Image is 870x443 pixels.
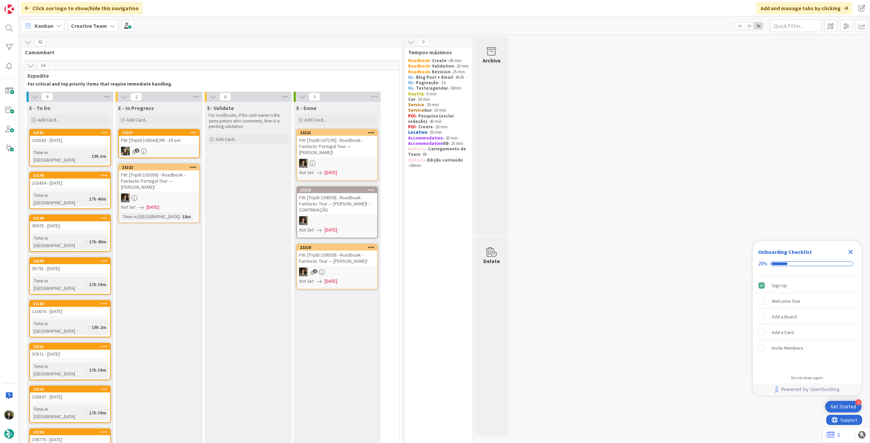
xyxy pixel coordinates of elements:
[756,2,852,14] div: Add and manage tabs by clicking
[443,141,449,146] strong: RB
[179,213,180,220] span: :
[297,187,377,193] div: 23223
[297,136,377,157] div: FW: [TripID:107105] - Roadbook - Fantastic Portugal Tour — [PERSON_NAME]!
[408,146,469,158] p: - - 6h
[297,267,377,276] div: MS
[30,429,110,435] div: 23203
[30,221,110,230] div: 99975 - [DATE]
[89,152,90,160] span: :
[30,179,110,187] div: 103454 - [DATE]
[758,261,767,267] div: 20%
[86,409,87,417] span: :
[35,22,53,30] span: Kanban
[30,130,110,145] div: 23181102542 - [DATE]
[87,238,108,245] div: 17h 40m
[32,320,89,335] div: Time in [GEOGRAPHIC_DATA]
[297,251,377,265] div: FW: [TripID:109509] - Roadbook - Fantastic Tour — [PERSON_NAME]!
[408,129,427,135] strong: Location
[408,86,469,91] p: - 30min
[32,363,86,377] div: Time in [GEOGRAPHIC_DATA]
[408,58,469,63] p: 30 min
[855,399,862,405] div: 4
[122,130,199,135] div: 23207
[754,22,763,29] span: 3x
[122,165,199,170] div: 23222
[119,130,199,136] div: 23207
[30,130,110,136] div: 23181
[90,152,108,160] div: 19h 3m
[845,246,856,257] div: Close Checklist
[121,147,130,155] img: IG
[119,170,199,191] div: FW: [TripID:105058] - Roadbook - Fantastic Portugal Tour — [PERSON_NAME]!
[772,297,801,305] div: Welcome Tour
[29,172,111,209] a: 23198103454 - [DATE]Time in [GEOGRAPHIC_DATA]:17h 40m
[483,56,501,64] div: Archive
[408,80,413,86] strong: NL
[87,366,108,374] div: 17h 39m
[408,124,416,130] strong: POI
[755,340,859,355] div: Invite Members is incomplete.
[296,129,378,181] a: 23221FW: [TripID:107105] - Roadbook - Fantastic Portugal Tour — [PERSON_NAME]!MSNot Set[DATE]
[408,113,416,119] strong: POI
[119,136,199,145] div: FW: [TripId:106564] RB - 29 set
[296,105,316,111] span: E - Done
[89,324,90,331] span: :
[408,113,455,124] strong: - Pesquisa (exclui redação)
[209,113,288,129] p: For roadbooks, if the card owner is the same person who comments, then it is pending validation
[32,405,86,420] div: Time in [GEOGRAPHIC_DATA]
[30,136,110,145] div: 102542 - [DATE]
[86,366,87,374] span: :
[429,58,449,63] strong: - Create -
[408,85,413,91] strong: NL
[29,386,111,423] a: 23202105847 - [DATE]Time in [GEOGRAPHIC_DATA]:17h 39m
[135,148,139,153] span: 2
[4,410,14,420] img: BC
[299,278,314,284] i: Not Set
[297,244,377,251] div: 23218
[325,226,337,234] span: [DATE]
[758,248,812,256] div: Onboarding Checklist
[37,117,59,123] span: Add Card...
[772,313,797,321] div: Add a Board
[14,1,31,9] span: Support
[215,136,237,142] span: Add Card...
[429,63,454,69] strong: - Validation
[413,74,453,80] strong: - Blog Post + Email
[296,186,378,238] a: 23223FW: [TripID:109509] - Roadbook - Fantastic Tour — [PERSON_NAME]! - CONTINUAÇÃOMSNot Set[DATE]
[408,91,469,97] p: - 5 min
[29,300,111,337] a: 23183110670 - [DATE]Time in [GEOGRAPHIC_DATA]:19h 2m
[32,149,89,164] div: Time in [GEOGRAPHIC_DATA]
[86,281,87,288] span: :
[299,227,314,233] i: Not Set
[408,157,426,163] strong: Website
[300,245,377,250] div: 23218
[408,108,469,113] p: - 10 min
[30,344,110,358] div: 2320197871 - [DATE]
[33,430,110,435] div: 23203
[781,385,839,393] span: Powered by UserGuiding
[29,129,111,166] a: 23181102542 - [DATE]Time in [GEOGRAPHIC_DATA]:19h 3m
[121,193,130,202] img: MS
[87,409,108,417] div: 17h 39m
[408,124,469,130] p: - 20 min
[416,124,433,130] strong: - Create
[119,130,199,145] div: 23207FW: [TripId:106564] RB - 29 set
[408,74,413,80] strong: NL
[34,38,46,46] span: 42
[408,135,443,141] strong: Accommodation
[119,164,199,191] div: 23222FW: [TripID:105058] - Roadbook - Fantastic Portugal Tour — [PERSON_NAME]!
[30,258,110,273] div: 2320095791 - [DATE]
[30,344,110,350] div: 23201
[118,105,154,111] span: E - In Progress
[119,193,199,202] div: MS
[118,129,200,158] a: 23207FW: [TripId:106564] RB - 29 setIG
[33,130,110,135] div: 23181
[735,22,745,29] span: 1x
[408,135,469,141] p: - 30 min
[30,215,110,221] div: 23199
[118,164,200,223] a: 23222FW: [TripID:105058] - Roadbook - Fantastic Portugal Tour — [PERSON_NAME]!MSNot Set[DATE]Time...
[119,147,199,155] div: IG
[33,301,110,306] div: 23183
[770,20,821,32] input: Quick Filter...
[408,63,429,69] strong: Roadbook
